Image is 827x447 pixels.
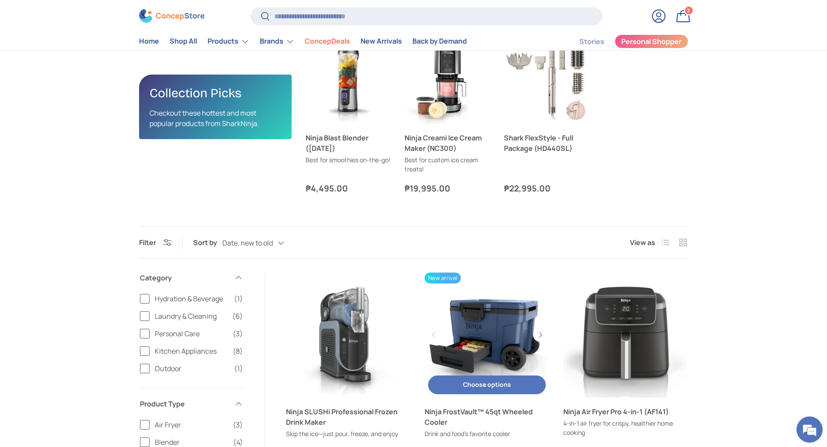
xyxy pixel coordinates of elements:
[412,33,467,50] a: Back by Demand
[425,273,549,397] a: Ninja FrostVault™ 45qt Wheeled Cooler
[232,311,243,321] span: (6)
[150,85,281,101] h2: Collection Picks
[621,38,681,45] span: Personal Shopper
[222,235,302,251] button: Date, new to old
[305,33,350,50] a: ConcepDeals
[615,34,688,48] a: Personal Shopper
[579,33,604,50] a: Stories
[140,399,229,409] span: Product Type
[234,293,243,304] span: (1)
[155,311,227,321] span: Laundry & Cleaning
[140,273,229,283] span: Category
[563,406,688,417] a: Ninja Air Fryer Pro 4-in-1 (AF141)
[286,406,411,427] a: Ninja SLUSHi Professional Frozen Drink Maker
[140,262,243,293] summary: Category
[139,238,156,247] span: Filter
[425,406,549,427] a: Ninja FrostVault™ 45qt Wheeled Cooler
[139,10,204,23] img: ConcepStore
[139,33,467,50] nav: Primary
[255,33,299,50] summary: Brands
[306,39,391,124] a: Ninja Blast Blender (BC151)
[361,33,402,50] a: New Arrivals
[306,133,391,154] a: Ninja Blast Blender ([DATE])
[155,328,228,339] span: Personal Care
[687,7,690,14] span: 2
[155,363,229,374] span: Outdoor
[170,33,197,50] a: Shop All
[234,363,243,374] span: (1)
[504,133,589,154] a: Shark FlexStyle - Full Package (HD440SL)
[630,237,655,248] span: View as
[155,293,229,304] span: Hydration & Beverage
[155,420,228,430] span: Air Fryer
[405,39,490,124] a: Ninja Creami Ice Cream Maker (NC300)
[150,108,281,129] p: Checkout these hottest and most popular products from SharkNinja.
[558,33,688,50] nav: Secondary
[425,273,461,283] span: New arrival
[222,239,273,247] span: Date, new to old
[233,328,243,339] span: (3)
[202,33,255,50] summary: Products
[286,273,411,397] a: Ninja SLUSHi Professional Frozen Drink Maker
[504,39,589,124] a: Shark FlexStyle - Full Package (HD440SL)
[405,133,490,154] a: Ninja Creami Ice Cream Maker (NC300)
[155,346,228,356] span: Kitchen Appliances
[428,375,546,394] button: Choose options
[139,33,159,50] a: Home
[233,420,243,430] span: (3)
[563,273,688,397] a: Ninja Air Fryer Pro 4-in-1 (AF141)
[140,388,243,420] summary: Product Type
[139,238,172,247] button: Filter
[193,237,222,248] label: Sort by
[233,346,243,356] span: (8)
